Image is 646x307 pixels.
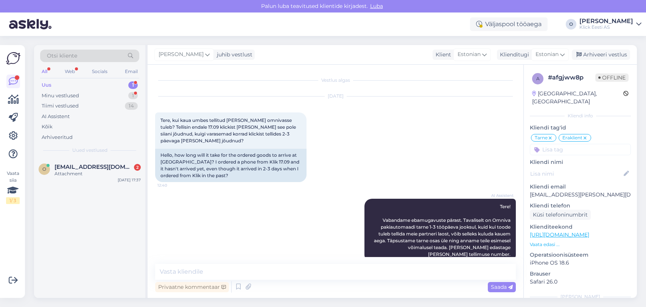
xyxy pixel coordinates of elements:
[125,102,138,110] div: 14
[530,112,631,119] div: Kliendi info
[579,18,641,30] a: [PERSON_NAME]Klick Eesti AS
[530,251,631,259] p: Operatsioonisüsteem
[532,90,623,106] div: [GEOGRAPHIC_DATA], [GEOGRAPHIC_DATA]
[535,50,559,59] span: Estonian
[42,113,70,120] div: AI Assistent
[485,193,514,198] span: AI Assistent
[536,76,540,81] span: a
[368,3,385,9] span: Luba
[128,92,138,100] div: 1
[42,166,46,172] span: o
[530,293,631,300] div: [PERSON_NAME]
[214,51,252,59] div: juhib vestlust
[54,170,141,177] div: Attachment
[157,182,186,188] span: 12:40
[42,123,53,131] div: Kõik
[530,170,622,178] input: Lisa nimi
[72,147,107,154] span: Uued vestlused
[530,144,631,155] input: Lisa tag
[63,67,76,76] div: Web
[530,191,631,199] p: [EMAIL_ADDRESS][PERSON_NAME][DOMAIN_NAME]
[433,51,451,59] div: Klient
[566,19,576,30] div: O
[548,73,595,82] div: # afgjww8p
[54,164,133,170] span: olezhka.larin.2706@gmail.com
[118,177,141,183] div: [DATE] 17:37
[458,50,481,59] span: Estonian
[491,284,513,290] span: Saada
[134,164,141,171] div: 2
[90,67,109,76] div: Socials
[530,241,631,248] p: Vaata edasi ...
[42,102,79,110] div: Tiimi vestlused
[530,259,631,267] p: iPhone OS 18.6
[6,51,20,65] img: Askly Logo
[159,50,204,59] span: [PERSON_NAME]
[6,197,20,204] div: 1 / 3
[155,93,516,100] div: [DATE]
[47,52,77,60] span: Otsi kliente
[6,170,20,204] div: Vaata siia
[155,149,307,182] div: Hello, how long will it take for the ordered goods to arrive at [GEOGRAPHIC_DATA]? I ordered a ph...
[595,73,629,82] span: Offline
[530,210,591,220] div: Küsi telefoninumbrit
[579,18,633,24] div: [PERSON_NAME]
[530,183,631,191] p: Kliendi email
[535,136,548,140] span: Tarne
[123,67,139,76] div: Email
[497,51,529,59] div: Klienditugi
[572,50,630,60] div: Arhiveeri vestlus
[40,67,49,76] div: All
[530,278,631,286] p: Safari 26.0
[42,81,51,89] div: Uus
[530,124,631,132] p: Kliendi tag'id
[155,77,516,84] div: Vestlus algas
[562,136,582,140] span: Eraklient
[42,92,79,100] div: Minu vestlused
[530,223,631,231] p: Klienditeekond
[42,134,73,141] div: Arhiveeritud
[128,81,138,89] div: 1
[530,270,631,278] p: Brauser
[155,282,229,292] div: Privaatne kommentaar
[530,231,589,238] a: [URL][DOMAIN_NAME]
[470,17,548,31] div: Väljaspool tööaega
[160,117,297,143] span: Tere, kui kaua umbes tellitud [PERSON_NAME] omnivasse tuleb? Tellisin endale 17.09 klickist [PERS...
[530,202,631,210] p: Kliendi telefon
[530,158,631,166] p: Kliendi nimi
[579,24,633,30] div: Klick Eesti AS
